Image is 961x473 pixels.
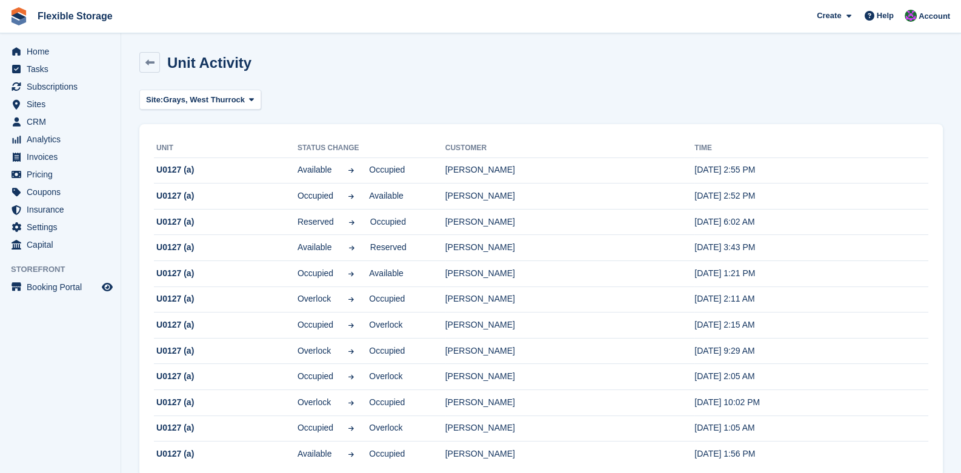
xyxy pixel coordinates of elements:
[445,390,695,416] td: [PERSON_NAME]
[445,338,695,364] td: [PERSON_NAME]
[369,345,405,357] span: Occupied
[694,139,928,158] th: Time
[10,7,28,25] img: stora-icon-8386f47178a22dfd0bd8f6a31ec36ba5ce8667c1dd55bd0f319d3a0aa187defe.svg
[6,201,115,218] a: menu
[369,164,405,176] span: Occupied
[445,209,695,235] td: [PERSON_NAME]
[27,148,99,165] span: Invoices
[298,216,334,228] span: Reserved
[154,364,298,390] td: U0127 (a)
[6,78,115,95] a: menu
[27,184,99,200] span: Coupons
[154,313,298,339] td: U0127 (a)
[6,43,115,60] a: menu
[27,166,99,183] span: Pricing
[298,164,333,176] span: Available
[27,219,99,236] span: Settings
[298,267,333,280] span: Occupied
[877,10,894,22] span: Help
[919,10,950,22] span: Account
[445,261,695,287] td: [PERSON_NAME]
[445,157,695,184] td: [PERSON_NAME]
[694,423,754,432] time: 2025-02-28 01:05:07 UTC
[154,157,298,184] td: U0127 (a)
[27,61,99,78] span: Tasks
[154,442,298,467] td: U0127 (a)
[370,241,407,254] span: Reserved
[694,320,754,329] time: 2025-04-30 01:15:06 UTC
[694,294,754,303] time: 2025-05-02 01:11:39 UTC
[6,279,115,296] a: menu
[6,61,115,78] a: menu
[27,113,99,130] span: CRM
[369,396,405,409] span: Occupied
[6,148,115,165] a: menu
[369,319,405,331] span: Overlock
[6,96,115,113] a: menu
[27,279,99,296] span: Booking Portal
[154,286,298,313] td: U0127 (a)
[154,184,298,210] td: U0127 (a)
[298,319,333,331] span: Occupied
[33,6,118,26] a: Flexible Storage
[694,449,755,458] time: 2025-01-30 13:56:24 UTC
[694,268,755,278] time: 2025-06-30 12:21:23 UTC
[694,397,760,407] time: 2025-03-01 22:02:29 UTC
[100,280,115,294] a: Preview store
[369,267,405,280] span: Available
[27,43,99,60] span: Home
[298,448,333,460] span: Available
[694,165,755,174] time: 2025-08-20 13:55:02 UTC
[445,286,695,313] td: [PERSON_NAME]
[154,338,298,364] td: U0127 (a)
[6,131,115,148] a: menu
[298,370,333,383] span: Occupied
[445,313,695,339] td: [PERSON_NAME]
[298,190,333,202] span: Occupied
[154,261,298,287] td: U0127 (a)
[694,217,754,227] time: 2025-08-20 05:02:05 UTC
[163,94,245,106] span: Grays, West Thurrock
[370,216,407,228] span: Occupied
[139,90,261,110] button: Site: Grays, West Thurrock
[445,415,695,442] td: [PERSON_NAME]
[6,236,115,253] a: menu
[445,139,695,158] th: Customer
[6,166,115,183] a: menu
[369,190,405,202] span: Available
[27,236,99,253] span: Capital
[154,209,298,235] td: U0127 (a)
[27,201,99,218] span: Insurance
[369,293,405,305] span: Occupied
[445,235,695,261] td: [PERSON_NAME]
[445,364,695,390] td: [PERSON_NAME]
[146,94,163,106] span: Site:
[694,191,755,200] time: 2025-08-20 13:52:36 UTC
[154,139,298,158] th: Unit
[6,113,115,130] a: menu
[298,422,333,434] span: Occupied
[154,235,298,261] td: U0127 (a)
[11,263,121,276] span: Storefront
[27,78,99,95] span: Subscriptions
[298,345,333,357] span: Overlock
[369,422,405,434] span: Overlock
[694,346,754,356] time: 2025-04-03 08:29:27 UTC
[694,242,755,252] time: 2025-08-19 14:43:47 UTC
[369,370,405,383] span: Overlock
[298,396,333,409] span: Overlock
[6,219,115,236] a: menu
[369,448,405,460] span: Occupied
[167,55,251,71] h1: Unit Activity
[6,184,115,200] a: menu
[905,10,917,22] img: Daniel Douglas
[445,442,695,467] td: [PERSON_NAME]
[154,415,298,442] td: U0127 (a)
[154,390,298,416] td: U0127 (a)
[298,241,334,254] span: Available
[27,96,99,113] span: Sites
[298,293,333,305] span: Overlock
[694,371,754,381] time: 2025-03-30 01:05:06 UTC
[445,184,695,210] td: [PERSON_NAME]
[27,131,99,148] span: Analytics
